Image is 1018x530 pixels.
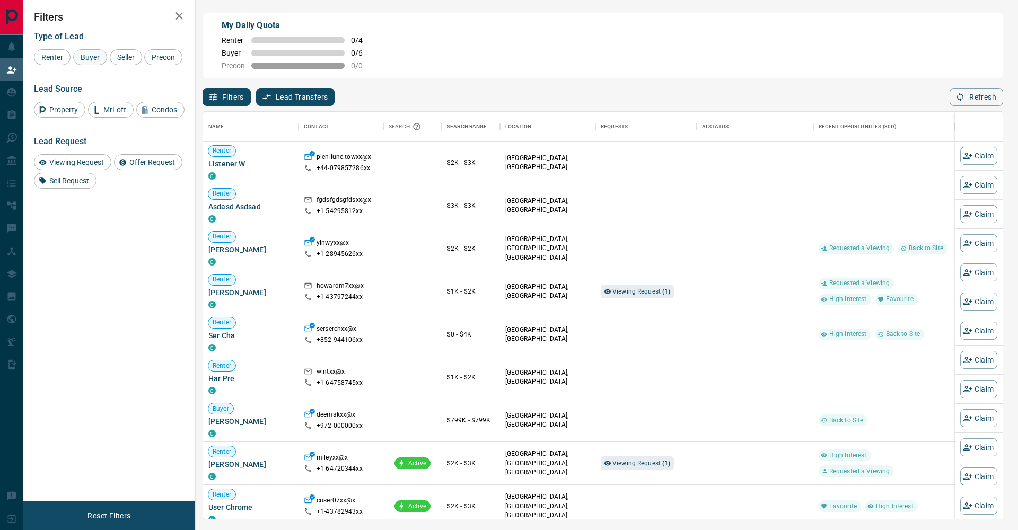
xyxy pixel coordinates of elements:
[825,451,871,460] span: High Interest
[222,49,245,57] span: Buyer
[351,36,374,45] span: 0 / 4
[960,234,997,252] button: Claim
[208,244,293,255] span: [PERSON_NAME]
[34,84,82,94] span: Lead Source
[505,154,590,172] p: [GEOGRAPHIC_DATA], [GEOGRAPHIC_DATA]
[505,449,590,476] p: [GEOGRAPHIC_DATA], [GEOGRAPHIC_DATA], [GEOGRAPHIC_DATA]
[825,416,868,425] span: Back to Site
[208,459,293,470] span: [PERSON_NAME]
[595,112,697,142] div: Requests
[612,288,671,295] span: Viewing Request
[317,421,363,430] p: +972- 000000xx
[447,330,495,339] p: $0 - $4K
[88,102,134,118] div: MrLoft
[46,158,108,166] span: Viewing Request
[208,258,216,266] div: condos.ca
[960,497,997,515] button: Claim
[317,378,363,387] p: +1- 64758745xx
[662,460,670,467] strong: ( 1 )
[73,49,107,65] div: Buyer
[905,244,947,253] span: Back to Site
[505,235,590,262] p: [GEOGRAPHIC_DATA], [GEOGRAPHIC_DATA], [GEOGRAPHIC_DATA]
[46,105,82,114] span: Property
[317,496,355,507] p: cuser07xx@x
[34,154,111,170] div: Viewing Request
[505,197,590,215] p: [GEOGRAPHIC_DATA], [GEOGRAPHIC_DATA]
[208,330,293,341] span: Ser Cha
[825,279,894,288] span: Requested a Viewing
[208,502,293,513] span: User Chrome
[34,31,84,41] span: Type of Lead
[317,238,349,250] p: yinwyxx@x
[317,410,355,421] p: deemakxx@x
[222,19,374,32] p: My Daily Quota
[447,244,495,253] p: $2K - $2K
[505,282,590,301] p: [GEOGRAPHIC_DATA], [GEOGRAPHIC_DATA]
[34,49,71,65] div: Renter
[208,344,216,351] div: condos.ca
[34,136,86,146] span: Lead Request
[601,285,674,298] div: Viewing Request (1)
[222,61,245,70] span: Precon
[960,409,997,427] button: Claim
[960,263,997,281] button: Claim
[960,322,997,340] button: Claim
[208,301,216,308] div: condos.ca
[960,205,997,223] button: Claim
[662,288,670,295] strong: ( 1 )
[34,11,185,23] h2: Filters
[144,49,182,65] div: Precon
[113,53,138,61] span: Seller
[317,196,371,207] p: fgdsfgdsgfdsxx@x
[447,158,495,167] p: $2K - $3K
[442,112,500,142] div: Search Range
[208,158,293,169] span: Listener W
[208,275,235,284] span: Renter
[825,295,871,304] span: High Interest
[960,351,997,369] button: Claim
[825,330,871,339] span: High Interest
[702,112,729,142] div: AI Status
[317,507,363,516] p: +1- 43782943xx
[208,430,216,437] div: condos.ca
[882,295,918,304] span: Favourite
[38,53,67,61] span: Renter
[825,467,894,476] span: Requested a Viewing
[404,459,431,468] span: Active
[208,373,293,384] span: Har Pre
[208,447,235,456] span: Renter
[317,453,348,464] p: mileyxx@x
[77,53,103,61] span: Buyer
[208,490,235,499] span: Renter
[208,189,235,198] span: Renter
[317,293,363,302] p: +1- 43797244xx
[872,502,918,511] span: High Interest
[317,324,357,335] p: serserchxx@x
[317,153,371,164] p: plenilune.towxx@x
[447,201,495,210] p: $3K - $3K
[819,112,897,142] div: Recent Opportunities (30d)
[500,112,595,142] div: Location
[505,368,590,386] p: [GEOGRAPHIC_DATA], [GEOGRAPHIC_DATA]
[208,318,235,327] span: Renter
[100,105,130,114] span: MrLoft
[317,164,370,173] p: +44- 079857286xx
[208,112,224,142] div: Name
[882,330,925,339] span: Back to Site
[601,456,674,470] div: Viewing Request (1)
[960,438,997,456] button: Claim
[317,281,364,293] p: howardm7xx@x
[351,61,374,70] span: 0 / 0
[46,176,93,185] span: Sell Request
[203,112,299,142] div: Name
[447,458,495,468] p: $2K - $3K
[208,404,233,413] span: Buyer
[505,492,590,519] p: [GEOGRAPHIC_DATA], [GEOGRAPHIC_DATA], [GEOGRAPHIC_DATA]
[825,244,894,253] span: Requested a Viewing
[208,201,293,212] span: Asdasd Asdsad
[697,112,813,142] div: AI Status
[34,102,85,118] div: Property
[126,158,179,166] span: Offer Request
[505,112,531,142] div: Location
[447,416,495,425] p: $799K - $799K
